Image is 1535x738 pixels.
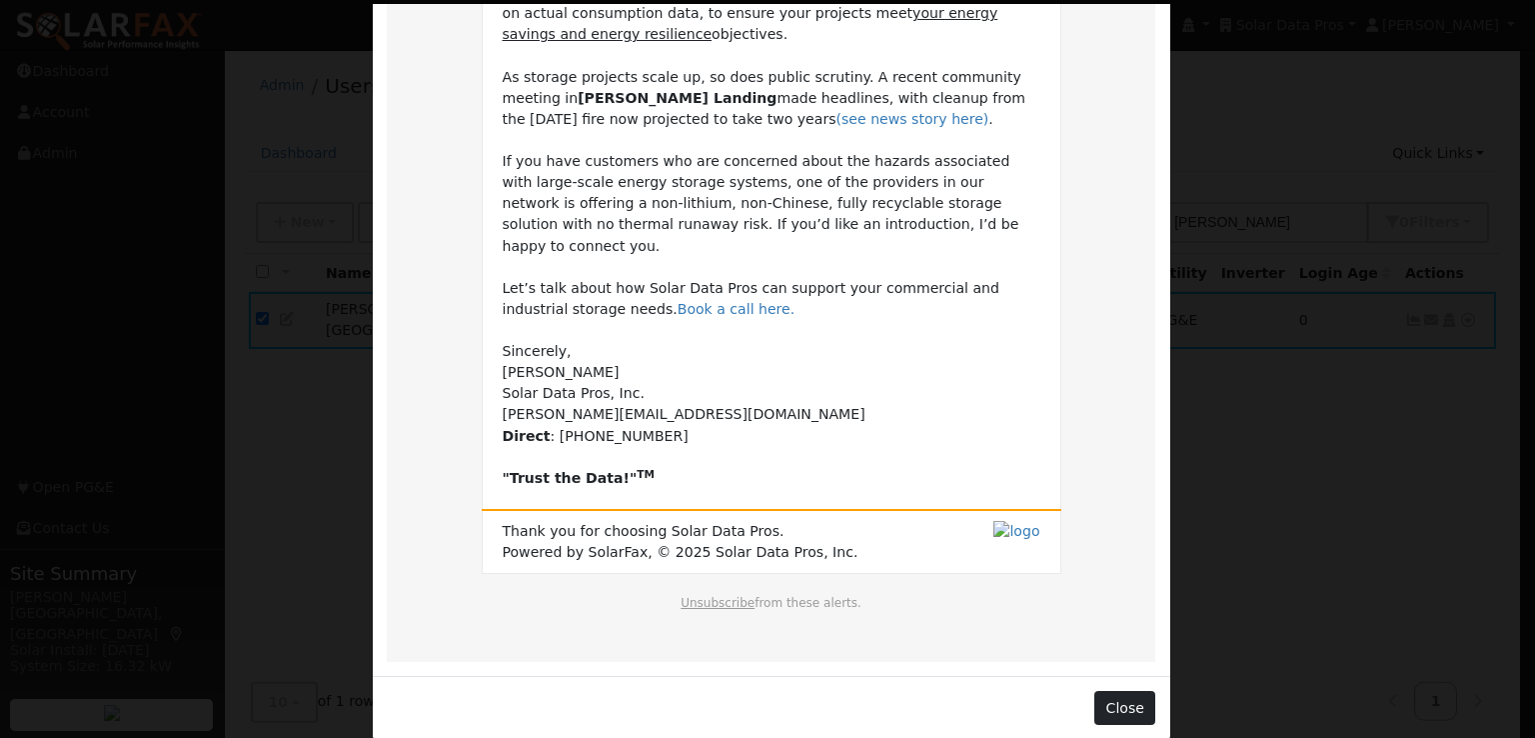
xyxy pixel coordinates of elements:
button: Close [1094,691,1155,725]
a: (see news story here) [836,111,989,127]
sup: TM [637,468,655,480]
a: Unsubscribe [681,596,755,610]
td: from these alerts. [502,594,1041,632]
img: logo [993,521,1039,542]
b: "Trust the Data!" [503,470,655,486]
a: Book a call here. [678,301,794,317]
span: Thank you for choosing Solar Data Pros. Powered by SolarFax, © 2025 Solar Data Pros, Inc. [503,521,858,563]
b: [PERSON_NAME] Landing [578,90,776,106]
b: Direct [503,428,551,444]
